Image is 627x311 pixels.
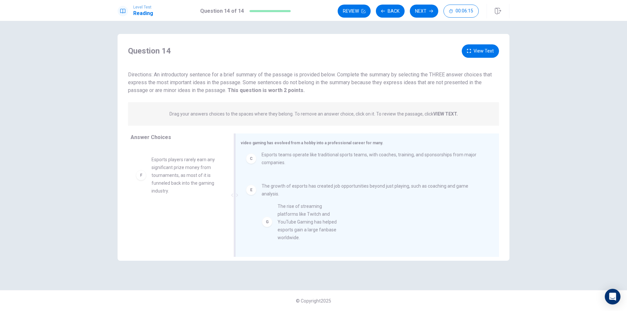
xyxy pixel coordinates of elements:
[605,289,620,304] div: Open Intercom Messenger
[226,87,305,93] strong: This question is worth 2 points.
[133,5,153,9] span: Level Test
[128,71,492,93] span: Directions: An introductory sentence for a brief summary of the passage is provided below. Comple...
[241,141,383,145] span: video gaming has evolved from a hobby into a professional career for many.
[338,5,371,18] button: Review
[169,111,458,117] p: Drag your answers choices to the spaces where they belong. To remove an answer choice, click on i...
[410,5,438,18] button: Next
[296,298,331,303] span: © Copyright 2025
[462,44,499,58] button: View Text
[131,134,171,140] span: Answer Choices
[433,111,458,117] strong: VIEW TEXT.
[456,8,473,14] span: 00:06:15
[200,7,244,15] h1: Question 14 of 14
[443,5,479,18] button: 00:06:15
[133,9,153,17] h1: Reading
[128,46,171,56] h4: Question 14
[376,5,405,18] button: Back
